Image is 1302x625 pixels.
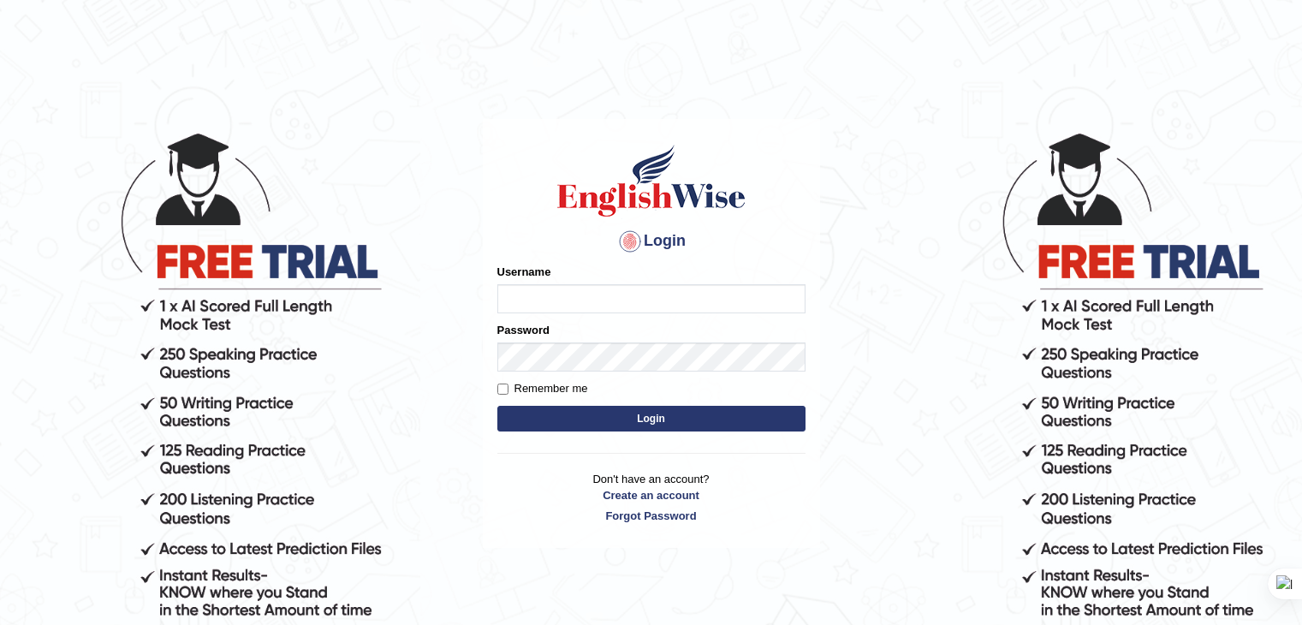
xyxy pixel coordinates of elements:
p: Don't have an account? [497,471,806,524]
input: Remember me [497,384,508,395]
a: Create an account [497,487,806,503]
label: Username [497,264,551,280]
label: Remember me [497,380,588,397]
a: Forgot Password [497,508,806,524]
h4: Login [497,228,806,255]
label: Password [497,322,550,338]
img: Logo of English Wise sign in for intelligent practice with AI [554,142,749,219]
button: Login [497,406,806,432]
